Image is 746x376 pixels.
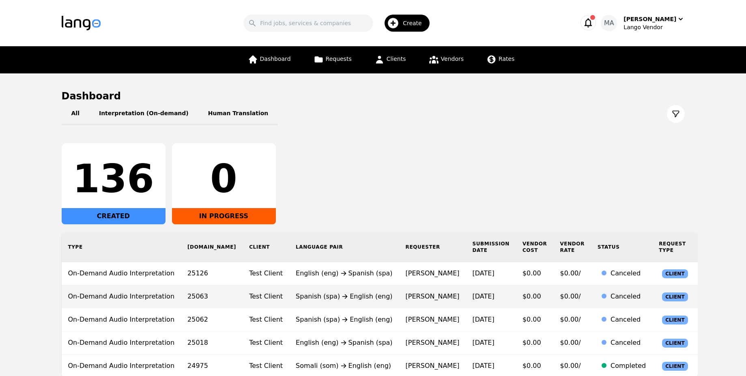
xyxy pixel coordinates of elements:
div: CREATED [62,208,166,224]
span: $0.00/ [560,292,580,300]
span: Client [662,292,688,301]
td: $0.00 [516,331,554,355]
div: [PERSON_NAME] [623,15,676,23]
td: $0.00 [516,308,554,331]
button: Filter [667,105,685,123]
td: [PERSON_NAME] [399,285,466,308]
span: MA [604,18,614,28]
div: Canceled [611,315,646,324]
th: [DOMAIN_NAME] [181,232,243,262]
div: Spanish (spa) English (eng) [296,315,393,324]
time: [DATE] [473,339,494,346]
time: [DATE] [473,269,494,277]
div: English (eng) Spanish (spa) [296,269,393,278]
td: [PERSON_NAME] [399,262,466,285]
div: Canceled [611,292,646,301]
span: Client [662,269,688,278]
time: [DATE] [473,316,494,323]
button: Create [373,11,434,35]
td: Test Client [243,308,289,331]
td: On-Demand Audio Interpretation [62,285,181,308]
a: Dashboard [243,46,296,73]
div: Lango Vendor [623,23,684,31]
a: Clients [370,46,411,73]
td: 25018 [181,331,243,355]
div: IN PROGRESS [172,208,276,224]
h1: Dashboard [62,90,685,103]
td: On-Demand Audio Interpretation [62,262,181,285]
a: Rates [482,46,519,73]
span: Vendors [441,56,464,62]
div: Somali (som) English (eng) [296,361,393,371]
td: On-Demand Audio Interpretation [62,308,181,331]
td: 25063 [181,285,243,308]
td: Test Client [243,285,289,308]
span: Client [662,339,688,348]
span: Requests [326,56,352,62]
div: 0 [178,159,269,198]
span: Create [403,19,428,27]
td: On-Demand Audio Interpretation [62,331,181,355]
span: $0.00/ [560,362,580,370]
div: Spanish (spa) English (eng) [296,292,393,301]
span: $0.00/ [560,339,580,346]
td: $0.00 [516,262,554,285]
span: Clients [387,56,406,62]
td: Test Client [243,331,289,355]
button: Human Translation [198,103,278,125]
td: [PERSON_NAME] [399,331,466,355]
button: All [62,103,89,125]
a: Vendors [424,46,469,73]
th: Requester [399,232,466,262]
input: Find jobs, services & companies [243,15,373,32]
th: Vendor Cost [516,232,554,262]
th: Vendor Rate [553,232,591,262]
span: Client [662,316,688,324]
td: Test Client [243,262,289,285]
button: MA[PERSON_NAME]Lango Vendor [601,15,684,31]
time: [DATE] [473,362,494,370]
span: Rates [499,56,514,62]
td: [PERSON_NAME] [399,308,466,331]
th: Language Pair [289,232,399,262]
div: Completed [611,361,646,371]
td: $0.00 [516,285,554,308]
td: 25062 [181,308,243,331]
span: Client [662,362,688,371]
th: Type [62,232,181,262]
th: Client [243,232,289,262]
div: Canceled [611,338,646,348]
a: Requests [309,46,357,73]
span: $0.00/ [560,316,580,323]
td: 25126 [181,262,243,285]
time: [DATE] [473,292,494,300]
th: Status [591,232,652,262]
div: Canceled [611,269,646,278]
span: $0.00/ [560,269,580,277]
th: Request Type [652,232,697,262]
img: Logo [62,16,101,30]
span: Dashboard [260,56,291,62]
button: Interpretation (On-demand) [89,103,198,125]
div: English (eng) Spanish (spa) [296,338,393,348]
div: 136 [68,159,159,198]
th: Submission Date [466,232,516,262]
